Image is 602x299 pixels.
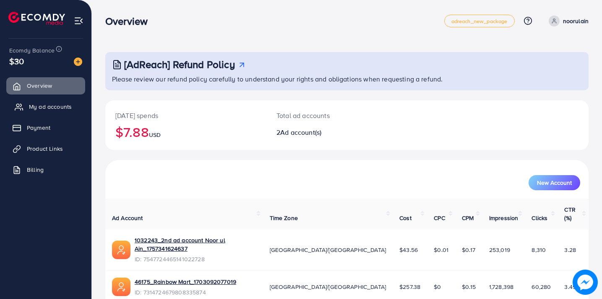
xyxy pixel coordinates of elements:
span: ID: 7314724679808335874 [135,288,236,296]
button: New Account [529,175,580,190]
img: ic-ads-acc.e4c84228.svg [112,241,130,259]
h3: [AdReach] Refund Policy [124,58,235,71]
a: Payment [6,119,85,136]
span: 253,019 [489,246,510,254]
span: $0.15 [462,283,476,291]
span: My ad accounts [29,102,72,111]
a: Product Links [6,140,85,157]
span: Ecomdy Balance [9,46,55,55]
span: Time Zone [270,214,298,222]
p: Total ad accounts [276,110,377,121]
span: [GEOGRAPHIC_DATA]/[GEOGRAPHIC_DATA] [270,283,386,291]
span: 3.28 [564,246,576,254]
span: CTR (%) [564,205,575,222]
img: menu [74,16,83,26]
span: [GEOGRAPHIC_DATA]/[GEOGRAPHIC_DATA] [270,246,386,254]
span: $0.17 [462,246,475,254]
a: noorulain [545,16,589,26]
span: Payment [27,123,50,132]
span: 1,728,398 [489,283,513,291]
p: [DATE] spends [115,110,256,121]
span: 60,280 [532,283,551,291]
span: Ad Account [112,214,143,222]
span: Product Links [27,144,63,153]
img: ic-ads-acc.e4c84228.svg [112,278,130,296]
span: New Account [537,180,572,186]
span: Ad account(s) [280,128,321,137]
a: Overview [6,77,85,94]
span: $30 [9,55,24,67]
span: CPM [462,214,474,222]
span: Billing [27,165,44,174]
span: Overview [27,81,52,90]
span: Cost [399,214,412,222]
a: My ad accounts [6,98,85,115]
p: noorulain [563,16,589,26]
span: $0.01 [434,246,448,254]
span: $257.38 [399,283,420,291]
span: $0 [434,283,441,291]
img: image [74,58,82,66]
img: image [573,270,598,295]
img: logo [8,12,65,25]
span: $43.56 [399,246,418,254]
span: Impression [489,214,519,222]
p: Please review our refund policy carefully to understand your rights and obligations when requesti... [112,74,584,84]
a: Billing [6,161,85,178]
span: CPC [434,214,445,222]
a: 46175_Rainbow Mart_1703092077019 [135,278,236,286]
span: 3.49 [564,283,576,291]
h2: $7.88 [115,124,256,140]
span: adreach_new_package [451,18,508,24]
span: Clicks [532,214,547,222]
a: 1032243_2nd ad account Noor ul Ain_1757341624637 [135,236,256,253]
h2: 2 [276,129,377,136]
h3: Overview [105,15,154,27]
span: USD [149,131,161,139]
span: 8,310 [532,246,546,254]
span: ID: 7547724465141022728 [135,255,256,263]
a: adreach_new_package [444,15,515,27]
